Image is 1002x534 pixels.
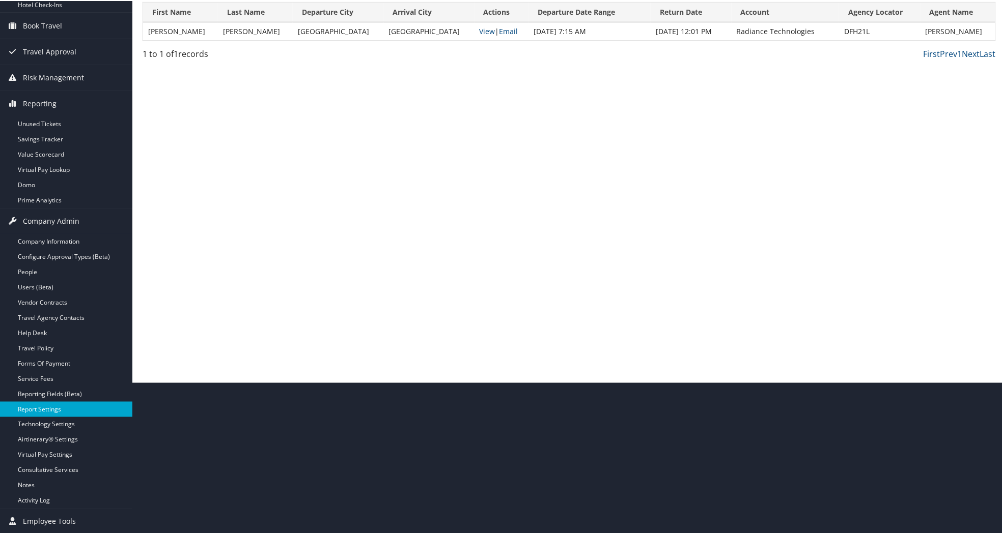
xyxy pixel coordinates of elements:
span: Risk Management [23,64,84,90]
span: Employee Tools [23,508,76,533]
th: Agent Name [921,2,995,21]
span: Book Travel [23,12,62,38]
td: [GEOGRAPHIC_DATA] [384,21,475,40]
a: Next [962,47,980,58]
th: First Name: activate to sort column ascending [143,2,218,21]
td: [PERSON_NAME] [218,21,293,40]
span: 1 [174,47,178,58]
td: DFH21L [839,21,920,40]
th: Agency Locator: activate to sort column ascending [839,2,920,21]
td: [PERSON_NAME] [921,21,995,40]
a: First [924,47,940,58]
a: Last [980,47,996,58]
th: Return Date: activate to sort column ascending [651,2,731,21]
span: Reporting [23,90,57,115]
th: Account: activate to sort column ascending [732,2,840,21]
td: Radiance Technologies [732,21,840,40]
th: Arrival City: activate to sort column ascending [384,2,475,21]
th: Actions [475,2,529,21]
span: Travel Approval [23,38,76,64]
a: 1 [958,47,962,58]
a: Email [499,25,518,35]
th: Last Name: activate to sort column ascending [218,2,293,21]
a: View [480,25,495,35]
th: Departure Date Range: activate to sort column ascending [529,2,651,21]
span: Company Admin [23,207,79,233]
div: 1 to 1 of records [143,47,345,64]
td: [DATE] 7:15 AM [529,21,651,40]
td: [DATE] 12:01 PM [651,21,731,40]
th: Departure City: activate to sort column ascending [293,2,383,21]
td: | [475,21,529,40]
td: [PERSON_NAME] [143,21,218,40]
a: Prev [940,47,958,58]
td: [GEOGRAPHIC_DATA] [293,21,383,40]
